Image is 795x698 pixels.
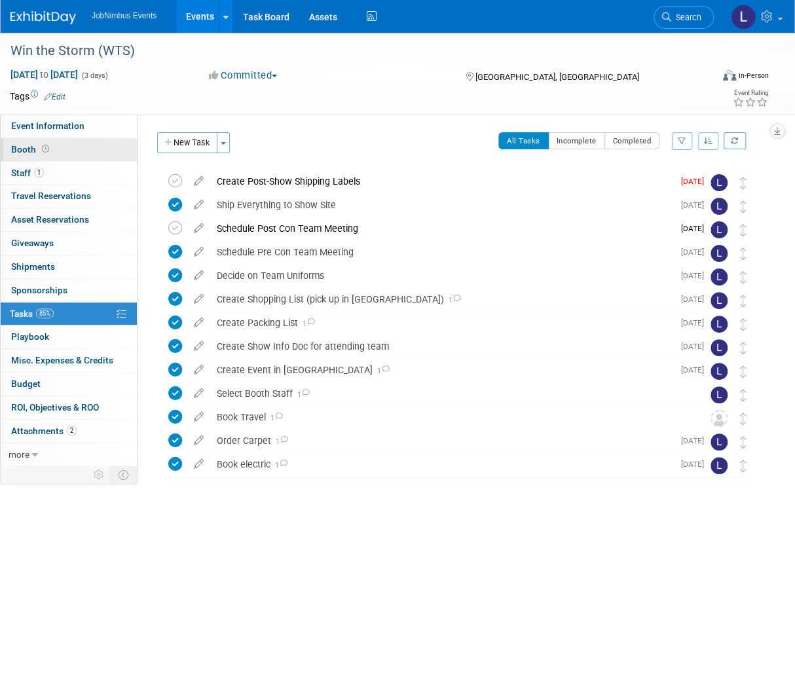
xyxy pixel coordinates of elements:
span: Travel Reservations [11,191,91,201]
div: Schedule Post Con Team Meeting [210,217,673,240]
i: Move task [740,271,747,284]
div: Create Post-Show Shipping Labels [210,170,673,193]
td: Toggle Event Tabs [111,466,138,483]
span: [DATE] [681,460,711,469]
a: more [1,443,137,466]
a: Asset Reservations [1,208,137,231]
div: Order Carpet [210,430,673,452]
div: Select Booth Staff [210,382,684,405]
a: Refresh [724,132,746,149]
img: Laly Matos [711,363,728,380]
span: Search [671,12,701,22]
span: JobNimbus Events [92,11,157,20]
img: Laly Matos [711,386,728,403]
span: more [9,449,29,460]
a: Edit [44,92,65,101]
button: Completed [604,132,660,149]
a: edit [187,293,210,305]
span: Booth [11,144,52,155]
i: Move task [740,295,747,307]
span: to [38,69,50,80]
span: Staff [11,168,44,178]
a: edit [187,388,210,399]
div: Book Travel [210,406,684,428]
a: Event Information [1,115,137,138]
i: Move task [740,177,747,189]
span: [DATE] [681,436,711,445]
span: 1 [270,461,287,469]
img: Laly Matos [711,174,728,191]
img: Laly Matos [711,316,728,333]
img: Laly Matos [711,339,728,356]
button: All Tasks [498,132,549,149]
a: Tasks85% [1,303,137,325]
span: [DATE] [681,200,711,210]
a: edit [187,340,210,352]
a: edit [187,175,210,187]
span: [DATE] [681,177,711,186]
img: Laly Matos [711,198,728,215]
div: Event Rating [733,90,768,96]
a: edit [187,246,210,258]
div: Create Shopping List (pick up in [GEOGRAPHIC_DATA]) [210,288,673,310]
img: Laly Matos [711,245,728,262]
i: Move task [740,413,747,425]
img: Unassigned [711,410,728,427]
img: ExhibitDay [10,11,76,24]
a: Budget [1,373,137,395]
img: Laly Matos [711,292,728,309]
div: Decide on Team Uniforms [210,265,673,287]
img: Format-Inperson.png [723,70,736,81]
span: 1 [34,168,44,177]
a: edit [187,364,210,376]
a: Playbook [1,325,137,348]
a: edit [187,435,210,447]
span: Tasks [10,308,54,319]
div: Ship Everything to Show Site [210,194,673,216]
a: Misc. Expenses & Credits [1,349,137,372]
div: In-Person [738,71,769,81]
button: Incomplete [548,132,605,149]
img: Laly Matos [711,433,728,450]
span: [DATE] [681,342,711,351]
span: Sponsorships [11,285,67,295]
img: Laly Matos [711,221,728,238]
span: (3 days) [81,71,108,80]
img: Laly Matos [711,268,728,285]
span: 1 [298,320,315,328]
span: 2 [67,426,77,435]
span: Attachments [11,426,77,436]
span: 1 [271,437,288,446]
span: [GEOGRAPHIC_DATA], [GEOGRAPHIC_DATA] [475,72,639,82]
a: Travel Reservations [1,185,137,208]
a: edit [187,223,210,234]
a: Shipments [1,255,137,278]
span: Giveaways [11,238,54,248]
div: Create Event in [GEOGRAPHIC_DATA] [210,359,673,381]
span: ROI, Objectives & ROO [11,402,99,413]
span: 1 [293,390,310,399]
span: [DATE] [681,365,711,375]
a: edit [187,411,210,423]
i: Move task [740,224,747,236]
span: Budget [11,378,41,389]
div: Event Format [659,68,769,88]
td: Tags [10,90,65,103]
span: Asset Reservations [11,214,89,225]
span: 1 [373,367,390,375]
a: edit [187,317,210,329]
a: Staff1 [1,162,137,185]
td: Personalize Event Tab Strip [88,466,111,483]
span: 85% [36,308,54,318]
span: [DATE] [681,295,711,304]
i: Move task [740,389,747,401]
i: Move task [740,318,747,331]
span: Playbook [11,331,49,342]
div: Schedule Pre Con Team Meeting [210,241,673,263]
i: Move task [740,248,747,260]
a: Sponsorships [1,279,137,302]
span: [DATE] [681,248,711,257]
div: Win the Storm (WTS) [6,39,704,63]
i: Move task [740,365,747,378]
a: edit [187,458,210,470]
